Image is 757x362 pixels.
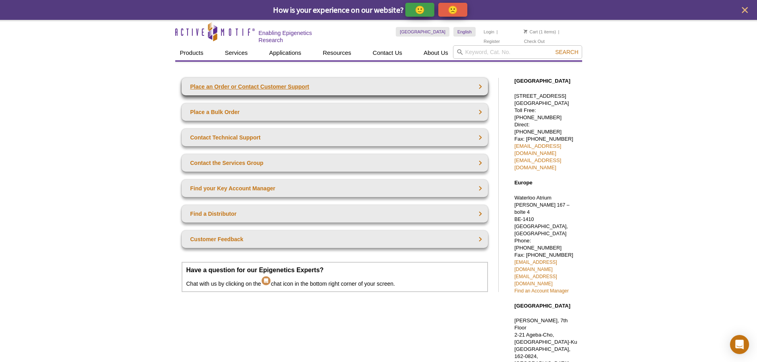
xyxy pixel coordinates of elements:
li: (1 items) [524,27,556,37]
button: Search [553,48,581,56]
a: [EMAIL_ADDRESS][DOMAIN_NAME] [515,259,557,272]
a: Place a Bulk Order [182,103,488,121]
a: Register [484,39,500,44]
a: Applications [264,45,306,60]
p: [STREET_ADDRESS] [GEOGRAPHIC_DATA] Toll Free: [PHONE_NUMBER] Direct: [PHONE_NUMBER] Fax: [PHONE_N... [515,93,578,171]
button: close [740,5,750,15]
a: Contact the Services Group [182,154,488,172]
a: Services [220,45,253,60]
a: Find an Account Manager [515,288,569,294]
a: Products [175,45,208,60]
a: Find a Distributor [182,205,488,223]
a: Login [484,29,494,35]
a: [EMAIL_ADDRESS][DOMAIN_NAME] [515,157,561,170]
span: [PERSON_NAME] 167 – boîte 4 BE-1410 [GEOGRAPHIC_DATA], [GEOGRAPHIC_DATA] [515,202,570,236]
li: | [496,27,498,37]
strong: Europe [515,180,532,186]
a: Contact Technical Support [182,129,488,146]
a: Resources [318,45,356,60]
strong: [GEOGRAPHIC_DATA] [515,78,571,84]
img: Intercom Chat [261,274,271,286]
h2: Enabling Epigenetics Research [259,29,338,44]
a: [EMAIL_ADDRESS][DOMAIN_NAME] [515,143,561,156]
input: Keyword, Cat. No. [453,45,582,59]
a: [GEOGRAPHIC_DATA] [396,27,449,37]
a: Customer Feedback [182,230,488,248]
p: 🙁 [448,5,458,15]
strong: Have a question for our Epigenetics Experts? [186,267,324,273]
li: | [558,27,560,37]
a: Check Out [524,39,544,44]
strong: [GEOGRAPHIC_DATA] [515,303,571,309]
a: [EMAIL_ADDRESS][DOMAIN_NAME] [515,274,557,287]
p: 🙂 [415,5,425,15]
p: Chat with us by clicking on the chat icon in the bottom right corner of your screen. [186,267,483,287]
span: Search [555,49,578,55]
a: Place an Order or Contact Customer Support [182,78,488,95]
p: Waterloo Atrium Phone: [PHONE_NUMBER] Fax: [PHONE_NUMBER] [515,194,578,294]
a: English [453,27,476,37]
a: Cart [524,29,538,35]
a: Contact Us [368,45,407,60]
img: Your Cart [524,29,527,33]
a: Find your Key Account Manager [182,180,488,197]
div: Open Intercom Messenger [730,335,749,354]
span: How is your experience on our website? [273,5,404,15]
a: About Us [419,45,453,60]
